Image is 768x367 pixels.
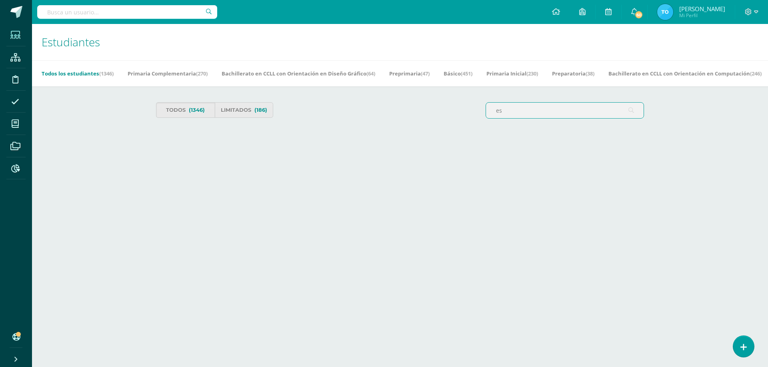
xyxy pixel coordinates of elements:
[128,67,208,80] a: Primaria Complementaria(270)
[189,103,205,117] span: (1346)
[254,103,267,117] span: (186)
[389,67,430,80] a: Preprimaria(47)
[42,67,114,80] a: Todos los estudiantes(1346)
[679,5,725,13] span: [PERSON_NAME]
[486,67,538,80] a: Primaria Inicial(230)
[608,67,762,80] a: Bachillerato en CCLL con Orientación en Computación(246)
[215,102,274,118] a: Limitados(186)
[366,70,375,77] span: (64)
[99,70,114,77] span: (1346)
[486,103,644,118] input: Busca al estudiante aquí...
[42,34,100,50] span: Estudiantes
[552,67,594,80] a: Preparatoria(38)
[156,102,215,118] a: Todos(1346)
[657,4,673,20] img: 76a3483454ffa6e9dcaa95aff092e504.png
[37,5,217,19] input: Busca un usuario...
[444,67,472,80] a: Básico(451)
[750,70,762,77] span: (246)
[421,70,430,77] span: (47)
[586,70,594,77] span: (38)
[222,67,375,80] a: Bachillerato en CCLL con Orientación en Diseño Gráfico(64)
[461,70,472,77] span: (451)
[634,10,643,19] span: 60
[679,12,725,19] span: Mi Perfil
[526,70,538,77] span: (230)
[196,70,208,77] span: (270)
